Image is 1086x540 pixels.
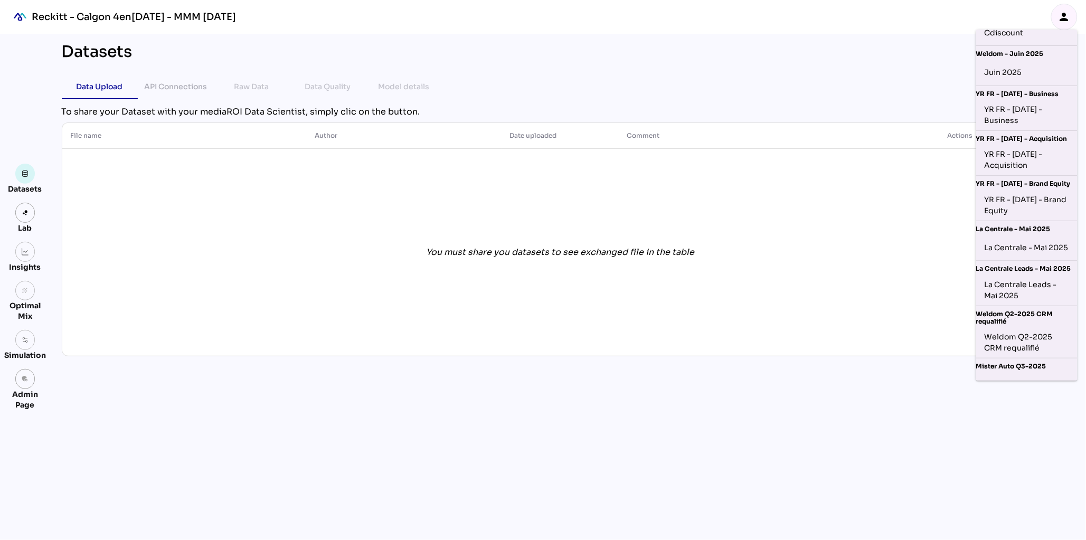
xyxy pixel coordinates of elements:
div: Lab [14,223,37,233]
div: Datasets [62,42,133,61]
div: Optimal Mix [4,300,46,321]
div: La Centrale Leads - Mai 2025 [976,261,1078,274]
div: Weldom Q2-2025 CRM requalifié [976,306,1078,328]
div: YR FR - [DATE] - Business [976,86,1078,100]
th: Actions [863,123,1058,148]
div: Data Quality [305,80,351,93]
img: data.svg [22,170,29,177]
div: Cdiscount [985,24,1069,41]
div: Insights [10,262,41,272]
div: Raw Data [234,80,269,93]
div: Weldom - Juin 2025 [976,46,1078,60]
div: La Centrale - Mai 2025 [976,221,1078,235]
th: Date uploaded [502,123,619,148]
div: API Connections [144,80,207,93]
th: File name [62,123,306,148]
img: graph.svg [22,248,29,255]
div: mediaROI [8,5,32,29]
div: Mister Auto Q3-2025 [976,358,1078,372]
th: Comment [618,123,862,148]
th: Author [306,123,502,148]
div: Juin 2025 [985,64,1069,81]
div: Mister Auto Q3-2025 [985,377,1069,394]
div: Datasets [8,184,42,194]
div: Reckitt - Calgon 4en[DATE] - MMM [DATE] [32,11,236,23]
div: YR FR - [DATE] - Acquisition [985,149,1069,171]
i: grain [22,287,29,295]
div: Model details [378,80,429,93]
div: You must share you datasets to see exchanged file in the table [427,246,695,259]
div: Data Upload [77,80,123,93]
div: La Centrale Leads - Mai 2025 [985,279,1069,301]
div: Weldom Q2-2025 CRM requalifié [985,331,1069,354]
img: settings.svg [22,336,29,344]
div: YR FR - [DATE] - Acquisition [976,131,1078,145]
img: lab.svg [22,209,29,216]
i: admin_panel_settings [22,375,29,383]
div: YR FR - [DATE] - Brand Equity [985,194,1069,216]
div: YR FR - [DATE] - Brand Equity [976,176,1078,190]
div: Admin Page [4,389,46,410]
div: To share your Dataset with your mediaROI Data Scientist, simply clic on the button. [62,106,1059,118]
i: person [1058,11,1071,23]
div: YR FR - [DATE] - Business [985,104,1069,126]
div: Simulation [4,350,46,361]
div: La Centrale - Mai 2025 [985,239,1069,256]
